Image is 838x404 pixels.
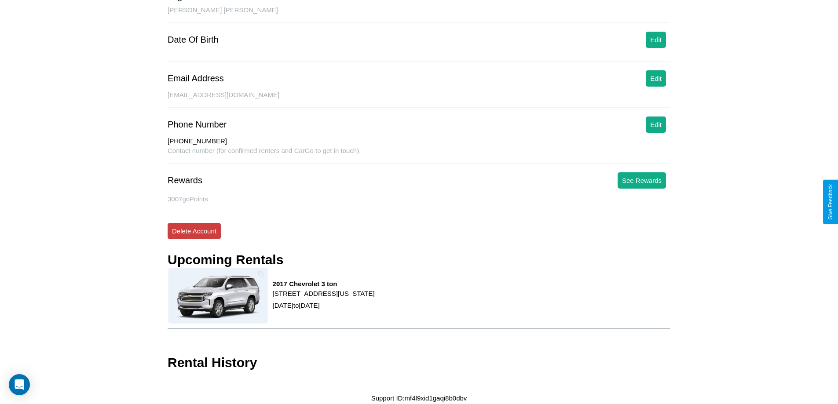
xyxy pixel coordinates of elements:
[9,374,30,395] div: Open Intercom Messenger
[168,73,224,84] div: Email Address
[168,267,268,324] img: rental
[646,32,666,48] button: Edit
[646,116,666,133] button: Edit
[168,193,670,205] p: 3007 goPoints
[273,299,375,311] p: [DATE] to [DATE]
[168,137,670,147] div: [PHONE_NUMBER]
[618,172,666,189] button: See Rewards
[168,91,670,108] div: [EMAIL_ADDRESS][DOMAIN_NAME]
[646,70,666,87] button: Edit
[168,147,670,164] div: Contact number (for confirmed renters and CarGo to get in touch).
[168,175,202,186] div: Rewards
[168,35,219,45] div: Date Of Birth
[827,184,834,220] div: Give Feedback
[168,252,283,267] h3: Upcoming Rentals
[168,355,257,370] h3: Rental History
[168,6,670,23] div: [PERSON_NAME] [PERSON_NAME]
[371,392,467,404] p: Support ID: mf4l9xid1gaqi8b0dbv
[168,223,221,239] button: Delete Account
[273,288,375,299] p: [STREET_ADDRESS][US_STATE]
[273,280,375,288] h3: 2017 Chevrolet 3 ton
[168,120,227,130] div: Phone Number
